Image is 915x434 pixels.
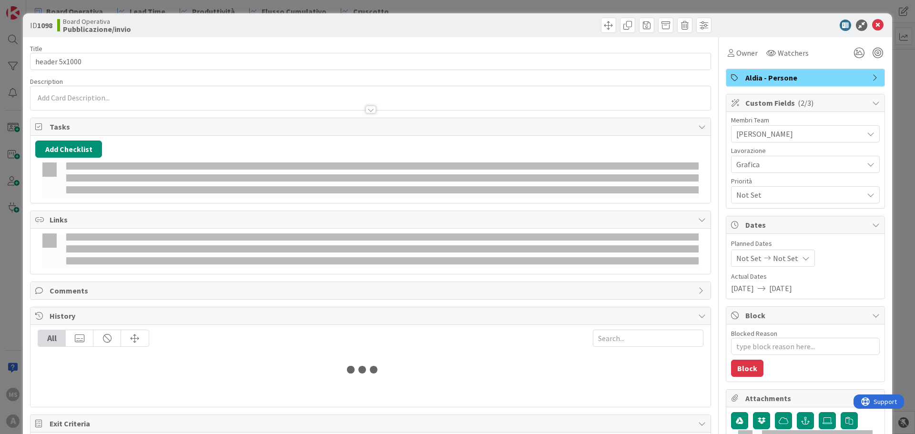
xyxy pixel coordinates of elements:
[731,239,880,249] span: Planned Dates
[731,147,880,154] div: Lavorazione
[38,330,66,346] div: All
[30,20,52,31] span: ID
[731,272,880,282] span: Actual Dates
[50,418,693,429] span: Exit Criteria
[773,252,798,264] span: Not Set
[30,53,711,70] input: type card name here...
[50,214,693,225] span: Links
[37,20,52,30] b: 1098
[731,283,754,294] span: [DATE]
[35,141,102,158] button: Add Checklist
[736,252,762,264] span: Not Set
[593,330,703,347] input: Search...
[20,1,43,13] span: Support
[63,25,131,33] b: Pubblicazione/invio
[745,310,867,321] span: Block
[63,18,131,25] span: Board Operativa
[736,189,863,201] span: Not Set
[745,219,867,231] span: Dates
[736,158,858,171] span: Grafica
[731,329,777,338] label: Blocked Reason
[778,47,809,59] span: Watchers
[731,178,880,184] div: Priorità
[50,121,693,132] span: Tasks
[30,44,42,53] label: Title
[736,128,863,140] span: [PERSON_NAME]
[731,360,763,377] button: Block
[745,72,867,83] span: Aldia - Persone
[745,393,867,404] span: Attachments
[798,98,813,108] span: ( 2/3 )
[769,283,792,294] span: [DATE]
[50,310,693,322] span: History
[745,97,867,109] span: Custom Fields
[731,117,880,123] div: Membri Team
[736,47,758,59] span: Owner
[30,77,63,86] span: Description
[50,285,693,296] span: Comments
